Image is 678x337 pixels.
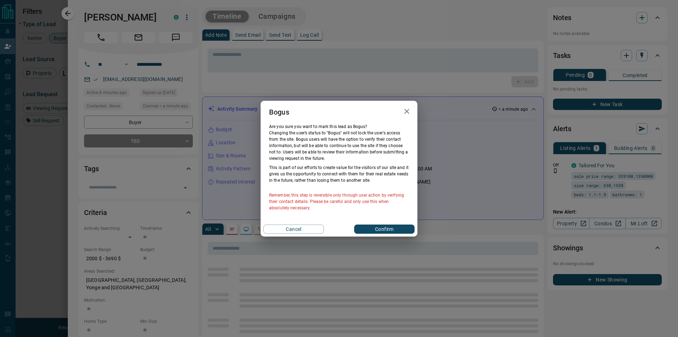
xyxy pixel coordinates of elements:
[269,123,409,130] p: Are you sure you want to mark this lead as Bogus ?
[261,101,298,123] h2: Bogus
[354,225,415,234] button: Confirm
[269,164,409,184] p: This is part of our efforts to create value for the visitors of our site and it gives us the oppo...
[269,192,409,211] p: Remember, this step is reversible only through user action by verifying their contact details. Pl...
[269,130,409,162] p: Changing the user’s status to "Bogus" will not lock the user's access from the site. Bogus users ...
[263,225,324,234] button: Cancel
